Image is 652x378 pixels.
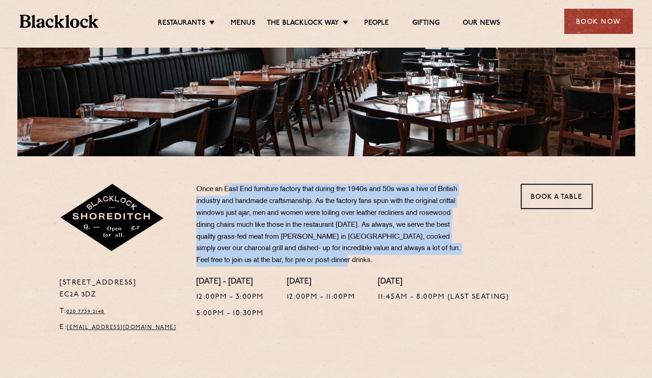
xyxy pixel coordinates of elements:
[287,291,356,303] p: 12:00pm - 11:00pm
[267,19,339,29] a: The Blacklock Way
[521,184,593,209] a: Book a Table
[196,291,264,303] p: 12:00pm - 3:00pm
[196,277,264,287] h4: [DATE] - [DATE]
[158,19,205,29] a: Restaurants
[196,308,264,320] p: 5:00pm - 10:30pm
[66,309,105,314] a: 020 7739 2148
[59,306,183,318] p: T:
[59,277,183,301] p: [STREET_ADDRESS] EC2A 3DZ
[59,184,165,252] img: Shoreditch-stamp-v2-default.svg
[231,19,255,29] a: Menus
[59,322,183,334] p: E:
[564,9,633,34] div: Book Now
[287,277,356,287] h4: [DATE]
[378,291,509,303] p: 11:45am - 8:00pm (Last seating)
[412,19,439,29] a: Gifting
[378,277,509,287] h4: [DATE]
[463,19,501,29] a: Our News
[196,184,466,267] p: Once an East End furniture factory that during the 1940s and 50s was a hive of British industry a...
[364,19,389,29] a: People
[67,325,176,330] a: [EMAIL_ADDRESS][DOMAIN_NAME]
[20,15,99,28] img: BL_Textured_Logo-footer-cropped.svg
